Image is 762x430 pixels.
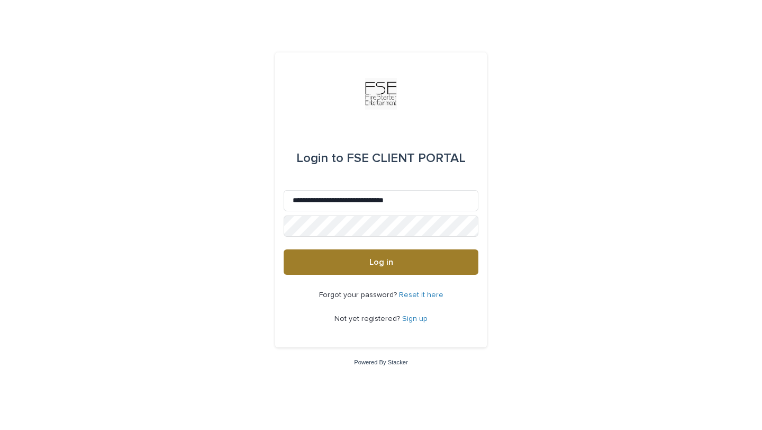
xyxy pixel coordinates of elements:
[334,315,402,322] span: Not yet registered?
[296,152,343,165] span: Login to
[365,78,397,110] img: Km9EesSdRbS9ajqhBzyo
[284,249,478,275] button: Log in
[369,258,393,266] span: Log in
[354,359,407,365] a: Powered By Stacker
[402,315,428,322] a: Sign up
[296,144,466,173] div: FSE CLIENT PORTAL
[319,291,399,299] span: Forgot your password?
[399,291,443,299] a: Reset it here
